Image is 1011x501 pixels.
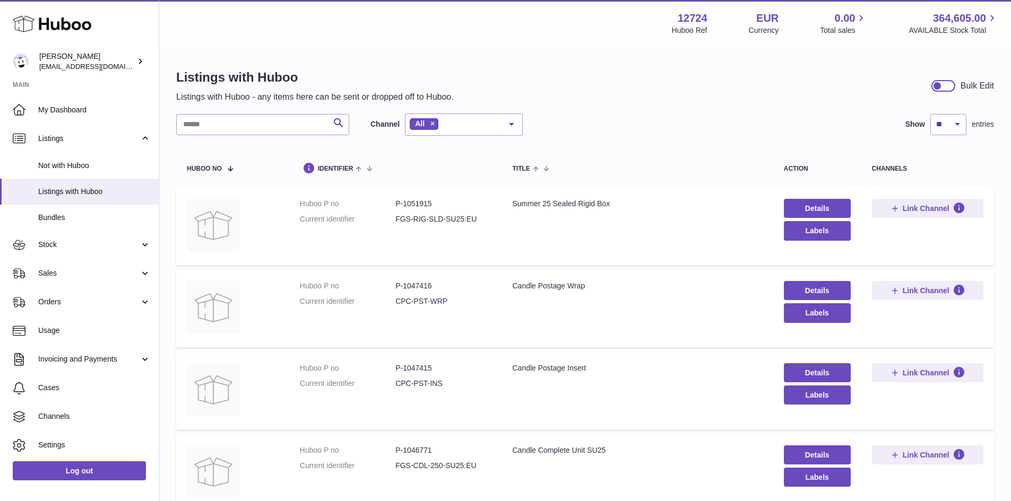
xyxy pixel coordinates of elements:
[835,11,856,25] span: 0.00
[370,119,400,129] label: Channel
[318,165,353,172] span: identifier
[39,62,156,71] span: [EMAIL_ADDRESS][DOMAIN_NAME]
[784,221,851,240] button: Labels
[872,165,983,172] div: channels
[38,213,151,223] span: Bundles
[395,363,491,373] dd: P-1047415
[909,25,998,36] span: AVAILABLE Stock Total
[903,204,949,213] span: Link Channel
[300,379,395,389] dt: Current identifier
[395,199,491,209] dd: P-1051915
[38,161,151,171] span: Not with Huboo
[784,445,851,464] a: Details
[300,214,395,224] dt: Current identifier
[395,445,491,455] dd: P-1046771
[187,363,240,416] img: Candle Postage Insert
[187,199,240,252] img: Summer 25 Sealed Rigid Box
[905,119,925,129] label: Show
[872,445,983,464] button: Link Channel
[909,11,998,36] a: 364,605.00 AVAILABLE Stock Total
[300,445,395,455] dt: Huboo P no
[872,363,983,382] button: Link Channel
[961,80,994,92] div: Bulk Edit
[38,240,140,250] span: Stock
[39,51,135,72] div: [PERSON_NAME]
[749,25,779,36] div: Currency
[872,281,983,300] button: Link Channel
[187,281,240,334] img: Candle Postage Wrap
[756,11,779,25] strong: EUR
[38,411,151,421] span: Channels
[903,368,949,377] span: Link Channel
[300,296,395,306] dt: Current identifier
[300,363,395,373] dt: Huboo P no
[176,69,454,86] h1: Listings with Huboo
[512,165,530,172] span: title
[395,379,491,389] dd: CPC-PST-INS
[784,468,851,487] button: Labels
[820,25,867,36] span: Total sales
[38,383,151,393] span: Cases
[38,187,151,197] span: Listings with Huboo
[395,461,491,471] dd: FGS-CDL-250-SU25:EU
[784,281,851,300] a: Details
[38,134,140,144] span: Listings
[176,91,454,103] p: Listings with Huboo - any items here can be sent or dropped off to Huboo.
[38,440,151,450] span: Settings
[187,165,222,172] span: Huboo no
[13,461,146,480] a: Log out
[903,450,949,460] span: Link Channel
[678,11,707,25] strong: 12724
[38,105,151,115] span: My Dashboard
[784,199,851,218] a: Details
[820,11,867,36] a: 0.00 Total sales
[672,25,707,36] div: Huboo Ref
[38,268,140,278] span: Sales
[38,354,140,364] span: Invoicing and Payments
[933,11,986,25] span: 364,605.00
[784,165,851,172] div: action
[972,119,994,129] span: entries
[300,461,395,471] dt: Current identifier
[903,286,949,295] span: Link Channel
[512,199,762,209] div: Summer 25 Sealed Rigid Box
[872,199,983,218] button: Link Channel
[512,445,762,455] div: Candle Complete Unit SU25
[415,119,425,128] span: All
[187,445,240,498] img: Candle Complete Unit SU25
[784,385,851,405] button: Labels
[395,281,491,291] dd: P-1047416
[300,281,395,291] dt: Huboo P no
[38,326,151,336] span: Usage
[395,214,491,224] dd: FGS-RIG-SLD-SU25:EU
[784,303,851,322] button: Labels
[13,54,29,69] img: internalAdmin-12724@internal.huboo.com
[395,296,491,306] dd: CPC-PST-WRP
[784,363,851,382] a: Details
[512,363,762,373] div: Candle Postage Insert
[300,199,395,209] dt: Huboo P no
[38,297,140,307] span: Orders
[512,281,762,291] div: Candle Postage Wrap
